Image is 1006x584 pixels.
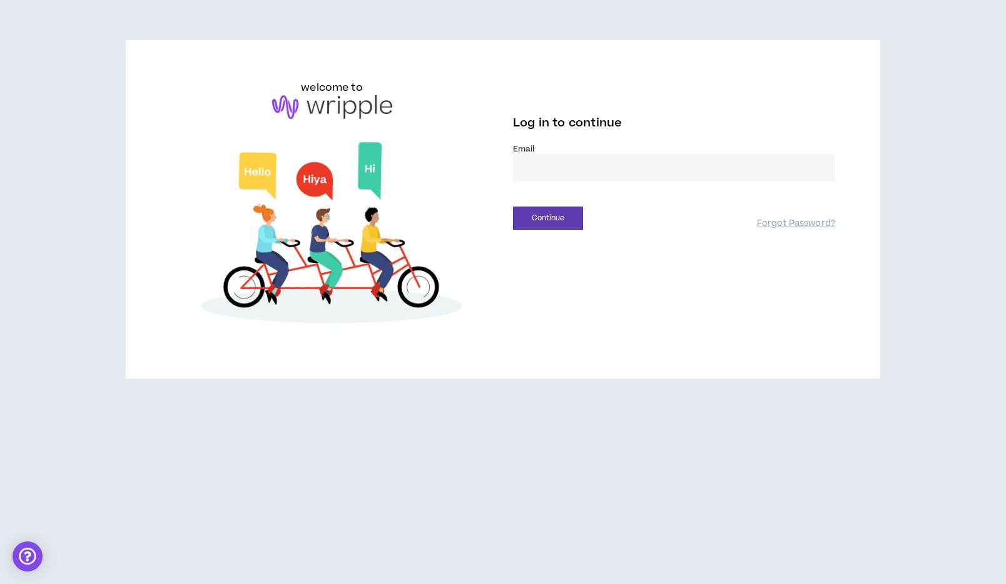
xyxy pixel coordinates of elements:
[301,80,363,95] h6: welcome to
[13,541,43,571] div: Open Intercom Messenger
[171,131,493,339] img: Welcome to Wripple
[757,218,835,230] a: Forgot Password?
[272,95,392,119] img: logo-brand.png
[513,143,835,155] label: Email
[513,207,583,230] button: Continue
[513,115,622,131] span: Log in to continue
